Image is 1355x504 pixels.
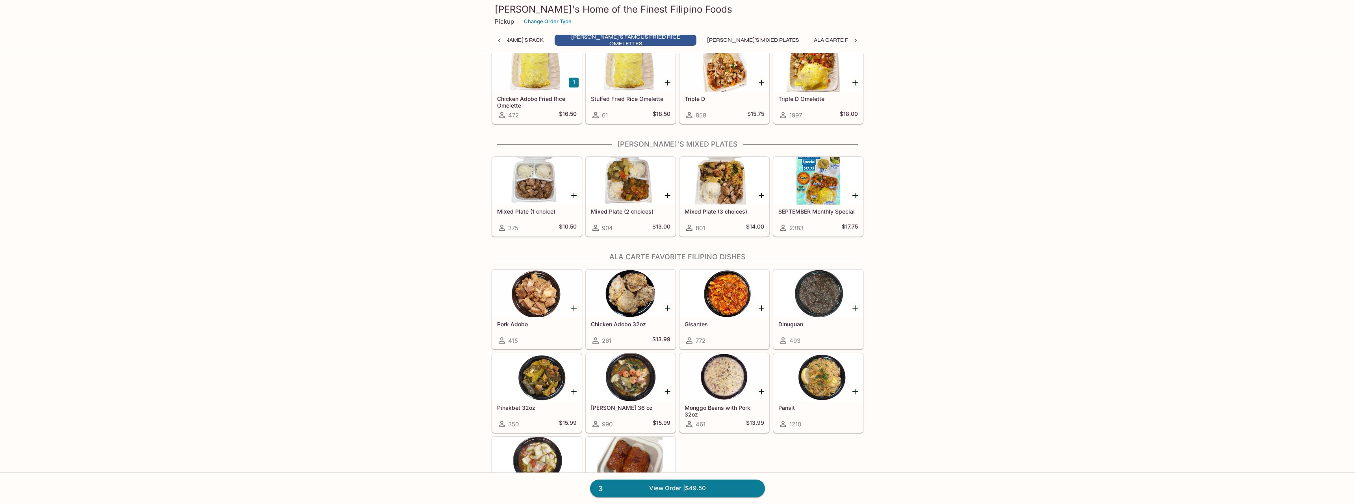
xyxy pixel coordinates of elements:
span: 61 [602,112,608,119]
h5: $16.50 [559,110,577,120]
h5: $13.99 [652,336,670,345]
button: Add Chicken Adobo Fried Rice Omelette [569,78,579,87]
div: Triple D Omelette [774,45,863,92]
div: Pork Adobo [492,270,581,317]
button: Add Monggo Beans with Pork 32oz [756,387,766,396]
a: [PERSON_NAME] 36 oz990$15.99 [586,353,676,433]
div: SEPTEMBER Monthly Special [774,157,863,205]
div: Mixed Plate (2 choices) [586,157,675,205]
button: Add Pinakbet 32oz [569,387,579,396]
h5: Triple D Omelette [778,95,858,102]
span: 261 [602,337,611,344]
span: 801 [696,224,705,232]
div: Pork Squash 36 oz [492,437,581,484]
button: [PERSON_NAME]'s Pack [471,35,548,46]
button: Add Sari Sari 36 oz [663,387,672,396]
h5: Mixed Plate (1 choice) [497,208,577,215]
div: Stuffed Fried Rice Omelette [586,45,675,92]
h5: Gisantes [685,321,764,327]
button: Add Longanisa Sausage 3pcs [663,470,672,480]
h5: $13.99 [746,419,764,429]
a: Pinakbet 32oz350$15.99 [492,353,582,433]
h5: Monggo Beans with Pork 32oz [685,404,764,417]
div: Chicken Adobo 32oz [586,270,675,317]
button: Add SEPTEMBER Monthly Special [850,190,860,200]
span: 375 [508,224,518,232]
a: Chicken Adobo Fried Rice Omelette472$16.50 [492,44,582,124]
span: 1997 [789,112,802,119]
a: SEPTEMBER Monthly Special2383$17.75 [773,157,863,236]
a: Mixed Plate (1 choice)375$10.50 [492,157,582,236]
div: Pansit [774,353,863,401]
a: Stuffed Fried Rice Omelette61$18.50 [586,44,676,124]
h4: [PERSON_NAME]'s Mixed Plates [492,140,863,149]
div: Gisantes [680,270,769,317]
a: 3View Order |$49.50 [590,480,765,497]
button: Add Triple D Omelette [850,78,860,87]
button: Add Pork Squash 36 oz [569,470,579,480]
span: 461 [696,420,705,428]
h5: $15.99 [653,419,670,429]
h5: Chicken Adobo Fried Rice Omelette [497,95,577,108]
span: 472 [508,112,519,119]
button: Add Mixed Plate (1 choice) [569,190,579,200]
span: 990 [602,420,613,428]
span: 904 [602,224,613,232]
div: Longanisa Sausage 3pcs [586,437,675,484]
button: Add Pansit [850,387,860,396]
span: 493 [789,337,800,344]
h5: $15.75 [747,110,764,120]
div: Dinuguan [774,270,863,317]
h5: Mixed Plate (3 choices) [685,208,764,215]
h5: $18.50 [653,110,670,120]
span: 3 [594,483,607,494]
button: Add Pork Adobo [569,303,579,313]
div: Mixed Plate (1 choice) [492,157,581,205]
div: Mixed Plate (3 choices) [680,157,769,205]
h5: $17.75 [842,223,858,232]
h5: SEPTEMBER Monthly Special [778,208,858,215]
button: [PERSON_NAME]'s Mixed Plates [703,35,803,46]
h4: Ala Carte Favorite Filipino Dishes [492,253,863,261]
a: Dinuguan493 [773,270,863,349]
h5: $14.00 [746,223,764,232]
h5: Pansit [778,404,858,411]
h5: Chicken Adobo 32oz [591,321,670,327]
button: Ala Carte Favorite Filipino Dishes [809,35,921,46]
div: Pinakbet 32oz [492,353,581,401]
span: 1210 [789,420,801,428]
h5: Dinuguan [778,321,858,327]
div: Monggo Beans with Pork 32oz [680,353,769,401]
a: Pork Adobo415 [492,270,582,349]
div: Sari Sari 36 oz [586,353,675,401]
span: 2383 [789,224,804,232]
span: 858 [696,112,706,119]
button: Add Triple D [756,78,766,87]
a: Triple D Omelette1997$18.00 [773,44,863,124]
a: Mixed Plate (3 choices)801$14.00 [679,157,769,236]
h5: $15.99 [559,419,577,429]
h5: $13.00 [652,223,670,232]
div: Triple D [680,45,769,92]
a: Mixed Plate (2 choices)904$13.00 [586,157,676,236]
a: Pansit1210 [773,353,863,433]
h5: $10.50 [559,223,577,232]
a: Monggo Beans with Pork 32oz461$13.99 [679,353,769,433]
button: Change Order Type [520,15,575,28]
a: Triple D858$15.75 [679,44,769,124]
button: Add Dinuguan [850,303,860,313]
a: Chicken Adobo 32oz261$13.99 [586,270,676,349]
div: Chicken Adobo Fried Rice Omelette [492,45,581,92]
h3: [PERSON_NAME]'s Home of the Finest Filipino Foods [495,3,860,15]
span: 350 [508,420,519,428]
span: 415 [508,337,518,344]
button: Add Mixed Plate (2 choices) [663,190,672,200]
button: Add Stuffed Fried Rice Omelette [663,78,672,87]
span: 772 [696,337,705,344]
button: [PERSON_NAME]'s Famous Fried Rice Omelettes [555,35,696,46]
a: Gisantes772 [679,270,769,349]
p: Pickup [495,18,514,25]
h5: Pinakbet 32oz [497,404,577,411]
h5: Triple D [685,95,764,102]
h5: [PERSON_NAME] 36 oz [591,404,670,411]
